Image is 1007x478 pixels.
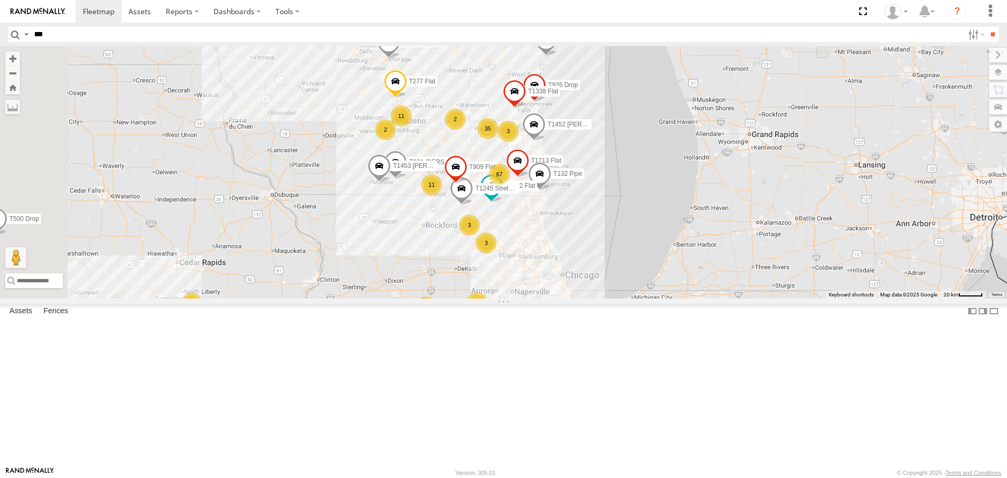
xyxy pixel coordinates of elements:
[489,164,510,185] div: 67
[5,66,20,80] button: Zoom out
[456,470,496,476] div: Version: 305.01
[531,157,561,164] span: T1213 Flat
[9,216,39,223] span: T500 Drop
[5,100,20,114] label: Measure
[989,304,999,319] label: Hide Summary Table
[5,80,20,94] button: Zoom Home
[505,183,535,190] span: T1162 Flat
[181,293,202,314] div: 6
[467,292,488,313] div: 9
[375,119,396,140] div: 2
[5,51,20,66] button: Zoom in
[553,171,582,178] span: T132 Pipe
[22,27,30,42] label: Search Query
[477,118,498,139] div: 35
[964,27,987,42] label: Search Filter Options
[897,470,1001,476] div: © Copyright 2025 -
[548,81,578,89] span: T935 Drop
[944,292,958,298] span: 20 km
[393,162,476,169] span: T1453 [PERSON_NAME] Flat
[498,121,519,142] div: 3
[528,88,558,95] span: T1338 Flat
[949,3,966,20] i: ?
[415,296,436,317] div: 2
[391,105,412,126] div: 11
[409,78,436,85] span: T277 Flat
[421,174,442,195] div: 11
[459,215,480,236] div: 3
[946,470,1001,476] a: Terms and Conditions
[475,185,546,193] span: T1245 Stretch 3 Axle Flat
[409,158,489,166] span: T931 [PERSON_NAME] Flat
[469,163,496,171] span: T909 Flat
[38,304,73,319] label: Fences
[991,292,1002,296] a: Terms
[476,232,497,253] div: 3
[829,291,874,299] button: Keyboard shortcuts
[548,121,631,128] span: T1452 [PERSON_NAME] Flat
[967,304,978,319] label: Dock Summary Table to the Left
[445,109,466,130] div: 2
[6,468,54,478] a: Visit our Website
[5,247,26,268] button: Drag Pegman onto the map to open Street View
[10,8,65,15] img: rand-logo.svg
[989,117,1007,132] label: Map Settings
[4,304,37,319] label: Assets
[881,4,912,19] div: AJ Klotz
[978,304,988,319] label: Dock Summary Table to the Right
[880,292,937,298] span: Map data ©2025 Google
[940,291,986,299] button: Map Scale: 20 km per 43 pixels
